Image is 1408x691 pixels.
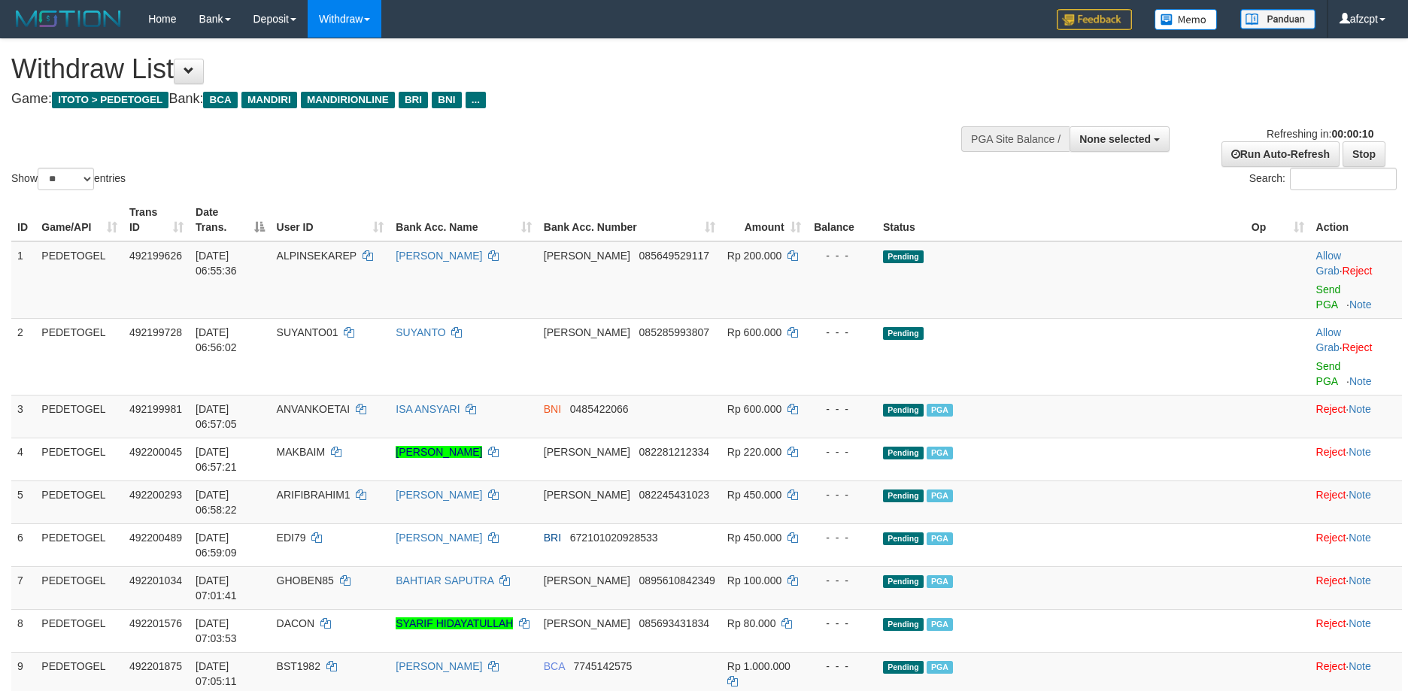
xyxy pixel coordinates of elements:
[396,326,445,338] a: SUYANTO
[1349,574,1371,586] a: Note
[639,446,709,458] span: Copy 082281212334 to clipboard
[396,574,493,586] a: BAHTIAR SAPUTRA
[1316,446,1346,458] a: Reject
[1349,489,1371,501] a: Note
[129,660,182,672] span: 492201875
[727,574,781,586] span: Rp 100.000
[35,199,123,241] th: Game/API: activate to sort column ascending
[813,616,871,631] div: - - -
[277,250,357,262] span: ALPINSEKAREP
[813,487,871,502] div: - - -
[396,489,482,501] a: [PERSON_NAME]
[639,489,709,501] span: Copy 082245431023 to clipboard
[544,489,630,501] span: [PERSON_NAME]
[544,574,630,586] span: [PERSON_NAME]
[927,532,953,545] span: Marked by afzCS1
[1343,341,1373,353] a: Reject
[271,199,390,241] th: User ID: activate to sort column ascending
[396,660,482,672] a: [PERSON_NAME]
[11,523,35,566] td: 6
[927,447,953,459] span: Marked by afzCS1
[883,575,924,588] span: Pending
[883,618,924,631] span: Pending
[883,250,924,263] span: Pending
[1310,480,1402,523] td: ·
[1316,250,1343,277] span: ·
[35,566,123,609] td: PEDETOGEL
[390,199,537,241] th: Bank Acc. Name: activate to sort column ascending
[1343,265,1373,277] a: Reject
[1310,395,1402,438] td: ·
[11,168,126,190] label: Show entries
[241,92,297,108] span: MANDIRI
[1310,199,1402,241] th: Action
[129,403,182,415] span: 492199981
[396,532,482,544] a: [PERSON_NAME]
[11,395,35,438] td: 3
[538,199,721,241] th: Bank Acc. Number: activate to sort column ascending
[544,250,630,262] span: [PERSON_NAME]
[1349,532,1371,544] a: Note
[196,532,237,559] span: [DATE] 06:59:09
[813,530,871,545] div: - - -
[813,659,871,674] div: - - -
[813,248,871,263] div: - - -
[11,438,35,480] td: 4
[927,661,953,674] span: Marked by afzCS1
[11,566,35,609] td: 7
[1349,299,1372,311] a: Note
[813,402,871,417] div: - - -
[52,92,168,108] span: ITOTO > PEDETOGEL
[277,403,350,415] span: ANVANKOETAI
[1249,168,1397,190] label: Search:
[1316,250,1341,277] a: Allow Grab
[961,126,1070,152] div: PGA Site Balance /
[727,403,781,415] span: Rp 600.000
[883,404,924,417] span: Pending
[277,489,350,501] span: ARIFIBRAHIM1
[196,446,237,473] span: [DATE] 06:57:21
[196,250,237,277] span: [DATE] 06:55:36
[203,92,237,108] span: BCA
[129,326,182,338] span: 492199728
[1349,446,1371,458] a: Note
[727,250,781,262] span: Rp 200.000
[544,403,561,415] span: BNI
[1316,283,1341,311] a: Send PGA
[727,489,781,501] span: Rp 450.000
[11,609,35,652] td: 8
[1310,241,1402,319] td: ·
[807,199,877,241] th: Balance
[1240,9,1315,29] img: panduan.png
[277,326,338,338] span: SUYANTO01
[11,54,924,84] h1: Withdraw List
[35,395,123,438] td: PEDETOGEL
[1310,523,1402,566] td: ·
[277,532,306,544] span: EDI79
[1349,617,1371,629] a: Note
[1290,168,1397,190] input: Search:
[129,250,182,262] span: 492199626
[129,574,182,586] span: 492201034
[813,325,871,340] div: - - -
[35,523,123,566] td: PEDETOGEL
[1316,326,1341,353] a: Allow Grab
[277,660,320,672] span: BST1982
[639,574,715,586] span: Copy 0895610842349 to clipboard
[570,403,629,415] span: Copy 0485422066 to clipboard
[1316,489,1346,501] a: Reject
[196,617,237,644] span: [DATE] 07:03:53
[883,327,924,340] span: Pending
[1316,360,1341,387] a: Send PGA
[883,661,924,674] span: Pending
[544,617,630,629] span: [PERSON_NAME]
[1316,574,1346,586] a: Reject
[1155,9,1218,30] img: Button%20Memo.svg
[639,326,709,338] span: Copy 085285993807 to clipboard
[1349,403,1371,415] a: Note
[1057,9,1132,30] img: Feedback.jpg
[35,438,123,480] td: PEDETOGEL
[1316,532,1346,544] a: Reject
[11,199,35,241] th: ID
[277,574,334,586] span: GHOBEN85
